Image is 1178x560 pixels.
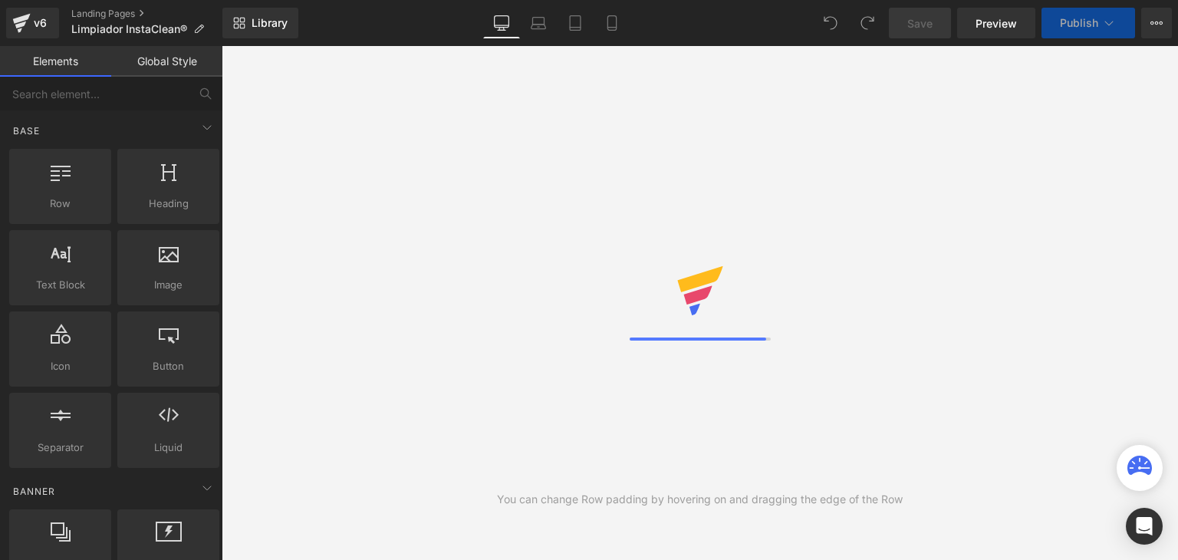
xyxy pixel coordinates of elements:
span: Button [122,358,215,374]
div: You can change Row padding by hovering on and dragging the edge of the Row [497,491,903,508]
span: Library [252,16,288,30]
a: Landing Pages [71,8,222,20]
a: Preview [957,8,1035,38]
span: Icon [14,358,107,374]
span: Base [12,124,41,138]
button: Redo [852,8,883,38]
div: Open Intercom Messenger [1126,508,1163,545]
span: Text Block [14,277,107,293]
button: More [1141,8,1172,38]
div: v6 [31,13,50,33]
a: Tablet [557,8,594,38]
button: Publish [1041,8,1135,38]
span: Banner [12,484,57,499]
span: Preview [976,15,1017,31]
a: Mobile [594,8,630,38]
a: Global Style [111,46,222,77]
a: Desktop [483,8,520,38]
a: New Library [222,8,298,38]
span: Publish [1060,17,1098,29]
span: Image [122,277,215,293]
a: v6 [6,8,59,38]
span: Save [907,15,933,31]
span: Row [14,196,107,212]
span: Liquid [122,440,215,456]
span: Heading [122,196,215,212]
span: Limpiador InstaClean® [71,23,187,35]
a: Laptop [520,8,557,38]
span: Separator [14,440,107,456]
button: Undo [815,8,846,38]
